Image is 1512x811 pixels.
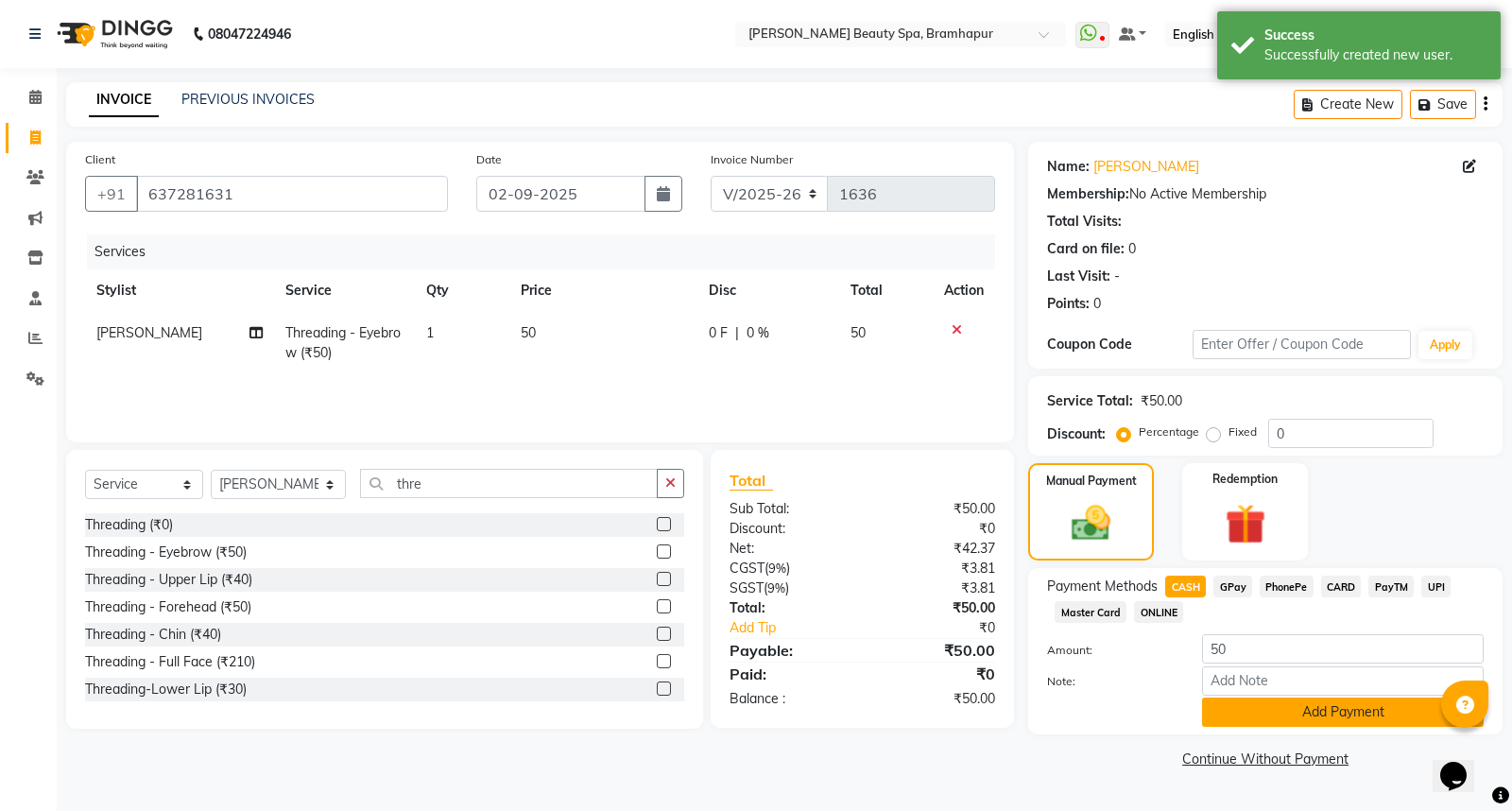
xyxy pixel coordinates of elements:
label: Note: [1033,673,1188,690]
th: Service [274,269,416,312]
div: ₹50.00 [1141,391,1182,411]
div: Threading - Eyebrow (₹50) [85,543,247,562]
span: [PERSON_NAME] [96,324,202,341]
div: Paid: [715,663,863,685]
div: Payable: [715,639,863,662]
div: Last Visit: [1047,267,1110,286]
button: Add Payment [1202,698,1484,727]
th: Action [933,269,995,312]
img: _cash.svg [1059,501,1123,545]
label: Client [85,151,115,168]
div: Total: [715,598,863,618]
label: Fixed [1228,423,1257,440]
span: 9% [767,580,785,595]
div: Threading - Full Face (₹210) [85,652,255,672]
div: ₹0 [863,519,1010,539]
span: UPI [1421,576,1451,597]
th: Stylist [85,269,274,312]
span: PhonePe [1260,576,1314,597]
div: ₹42.37 [863,539,1010,559]
button: Create New [1294,90,1402,119]
div: ₹50.00 [863,598,1010,618]
label: Invoice Number [711,151,793,168]
span: 50 [521,324,536,341]
div: Threading - Forehead (₹50) [85,597,251,617]
label: Manual Payment [1046,473,1137,490]
div: Sub Total: [715,499,863,519]
label: Date [476,151,502,168]
button: Apply [1418,331,1472,359]
span: CGST [730,560,765,577]
th: Disc [697,269,839,312]
div: Name: [1047,157,1090,177]
label: Percentage [1139,423,1199,440]
input: Search or Scan [360,469,658,498]
div: Threading-Lower Lip (₹30) [85,680,247,699]
input: Add Note [1202,666,1484,696]
a: Continue Without Payment [1032,750,1499,769]
a: [PERSON_NAME] [1093,157,1199,177]
th: Price [509,269,697,312]
div: Threading (₹0) [85,515,173,535]
div: ₹50.00 [863,639,1010,662]
div: Service Total: [1047,391,1133,411]
input: Amount [1202,634,1484,664]
div: 0 [1128,239,1136,259]
div: - [1114,267,1120,286]
div: ( ) [715,559,863,578]
input: Enter Offer / Coupon Code [1193,330,1411,359]
div: ₹0 [887,618,1010,638]
div: ₹50.00 [863,499,1010,519]
a: INVOICE [89,83,159,117]
span: PayTM [1368,576,1414,597]
div: Coupon Code [1047,335,1193,354]
label: Amount: [1033,642,1188,659]
span: Threading - Eyebrow (₹50) [285,324,401,361]
span: SGST [730,579,764,596]
span: ONLINE [1134,601,1183,623]
iframe: chat widget [1433,735,1493,792]
div: Card on file: [1047,239,1125,259]
button: Save [1410,90,1476,119]
div: 0 [1093,294,1101,314]
div: ₹3.81 [863,559,1010,578]
span: 1 [426,324,434,341]
div: No Active Membership [1047,184,1484,204]
div: Net: [715,539,863,559]
div: Threading - Chin (₹40) [85,625,221,645]
span: | [735,323,739,343]
a: PREVIOUS INVOICES [181,91,315,108]
span: 0 % [747,323,769,343]
div: Successfully created new user. [1264,45,1486,65]
div: Services [87,234,1009,269]
span: 50 [850,324,866,341]
div: Success [1264,26,1486,45]
label: Redemption [1212,471,1278,488]
span: Payment Methods [1047,577,1158,596]
span: GPay [1213,576,1252,597]
input: Search by Name/Mobile/Email/Code [136,176,448,212]
span: Total [730,471,773,491]
div: Balance : [715,689,863,709]
span: 9% [768,561,786,576]
img: _gift.svg [1212,499,1279,549]
img: logo [48,8,178,60]
div: ₹50.00 [863,689,1010,709]
div: Discount: [1047,424,1106,444]
span: CASH [1165,576,1206,597]
span: Master Card [1055,601,1126,623]
b: 08047224946 [208,8,291,60]
div: ₹3.81 [863,578,1010,598]
span: 0 F [709,323,728,343]
div: ( ) [715,578,863,598]
span: CARD [1321,576,1362,597]
button: +91 [85,176,138,212]
div: Membership: [1047,184,1129,204]
div: Total Visits: [1047,212,1122,232]
a: Add Tip [715,618,887,638]
th: Total [839,269,934,312]
div: Threading - Upper Lip (₹40) [85,570,252,590]
div: Points: [1047,294,1090,314]
div: ₹0 [863,663,1010,685]
div: Discount: [715,519,863,539]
